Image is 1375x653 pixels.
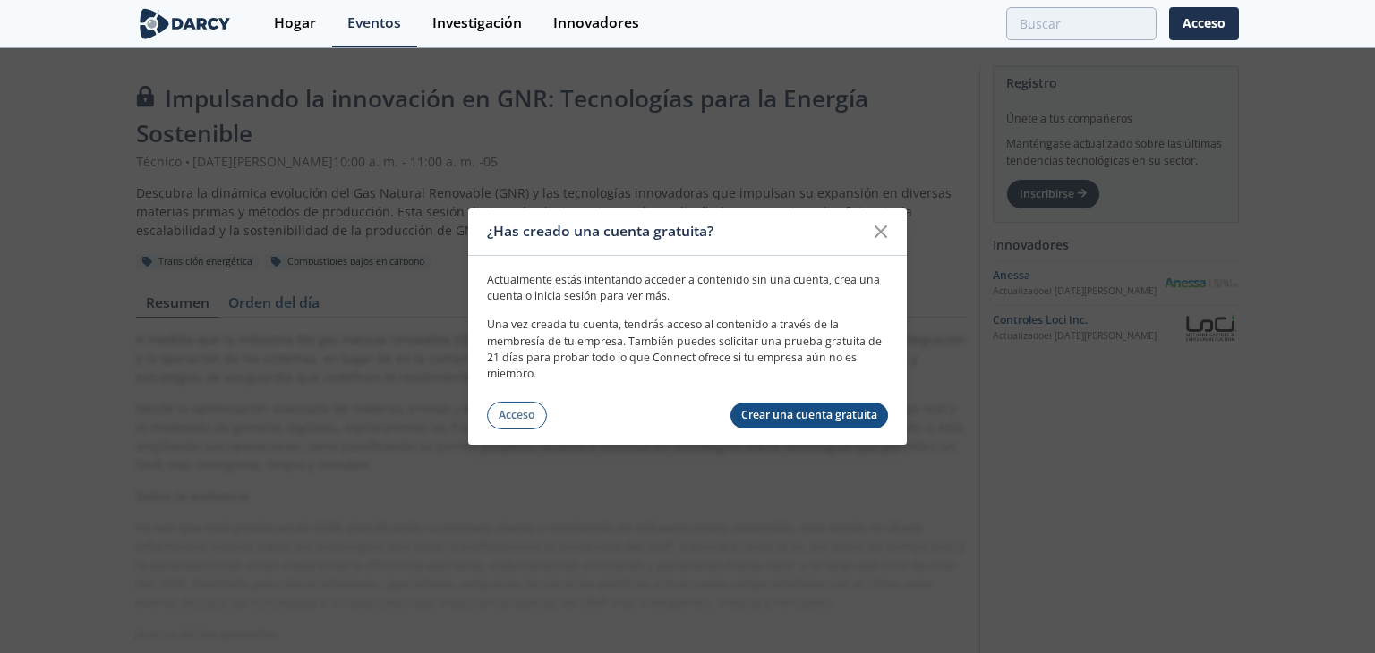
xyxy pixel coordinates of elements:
[553,13,639,32] font: Innovadores
[487,221,713,241] font: ¿Has creado una cuenta gratuita?
[432,13,522,32] font: Investigación
[487,402,547,429] a: Acceso
[730,403,889,428] a: Crear una cuenta gratuita
[136,8,234,39] img: logo-wide.svg
[487,317,882,381] font: Una vez creada tu cuenta, tendrás acceso al contenido a través de la membresía de tu empresa. Tam...
[1183,14,1226,31] font: Acceso
[274,13,316,32] font: Hogar
[347,13,401,32] font: Eventos
[741,407,877,422] font: Crear una cuenta gratuita
[1006,7,1157,40] input: Búsqueda avanzada
[499,407,534,422] font: Acceso
[487,271,880,302] font: Actualmente estás intentando acceder a contenido sin una cuenta, crea una cuenta o inicia sesión ...
[1169,7,1239,40] a: Acceso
